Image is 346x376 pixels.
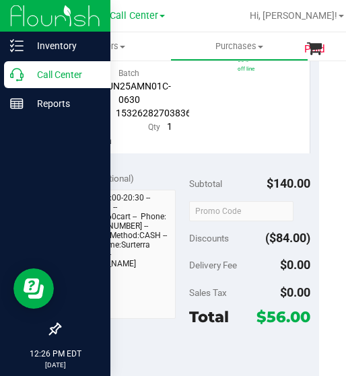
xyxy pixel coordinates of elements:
span: 60cart: 60% off line [238,48,255,72]
span: Subtotal [189,178,222,189]
span: 1 [167,121,172,132]
span: Sales Tax [189,287,227,298]
span: $56.00 [256,307,310,326]
span: Hi, [PERSON_NAME]! [250,10,337,21]
span: JUN25AMN01C-0630 [102,81,171,105]
span: ($84.00) [265,231,310,245]
span: Delivery Fee [189,260,237,270]
span: $0.00 [280,258,310,272]
inline-svg: Call Center [10,68,24,81]
p: [DATE] [6,360,104,370]
p: 12:26 PM EDT [6,348,104,360]
span: Call Center [110,10,158,22]
inline-svg: Inventory [10,39,24,52]
input: Promo Code [189,201,293,221]
span: $0.00 [280,285,310,299]
iframe: Resource center [13,268,54,309]
p: Reports [24,96,104,112]
a: Purchases [170,32,308,61]
span: $140.00 [267,176,310,190]
span: Purchases [171,40,308,52]
span: Discounts [189,226,229,250]
p: Call Center [24,67,104,83]
p: Inventory [24,38,104,54]
inline-svg: Reports [10,97,24,110]
span: 1532628270383683 [116,108,202,118]
span: Total [189,307,229,326]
